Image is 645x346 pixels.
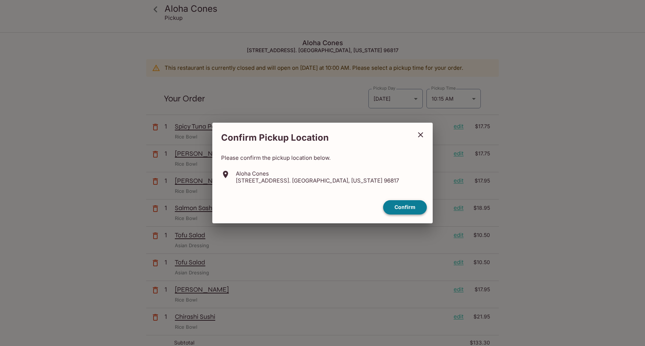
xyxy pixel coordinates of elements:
[383,200,427,215] button: confirm
[212,129,411,147] h2: Confirm Pickup Location
[236,177,399,184] p: [STREET_ADDRESS]. [GEOGRAPHIC_DATA], [US_STATE] 96817
[236,170,399,177] p: Aloha Cones
[411,126,430,144] button: close
[221,154,424,161] p: Please confirm the pickup location below.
